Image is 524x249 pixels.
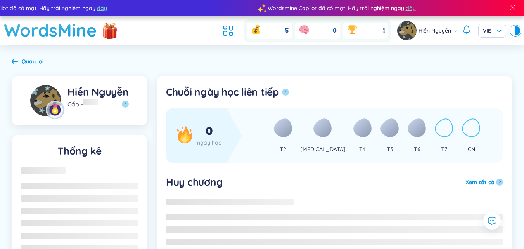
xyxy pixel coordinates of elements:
div: T2 [280,145,286,153]
div: T4 [359,145,366,153]
span: đây [86,4,96,12]
span: 5 [285,26,289,35]
div: T7 [441,145,447,153]
div: T5 [387,145,393,153]
div: CN [468,145,475,153]
span: đây [394,4,405,12]
div: Quay lại [22,57,43,66]
h5: Thống kê [21,144,138,158]
img: level [46,101,64,119]
span: 1 [383,26,385,35]
a: avatar [397,21,419,40]
a: WordsMine [4,16,97,44]
div: - [67,99,128,109]
span: 0 [333,26,337,35]
h5: Chuỗi ngày học liên tiếp [166,85,279,99]
img: avatar [30,85,61,116]
h5: Huy chương [166,175,223,189]
button: ? [496,179,503,186]
a: Quay lại [12,59,43,66]
span: 0 [206,124,213,139]
div: ngày học [197,138,221,147]
span: Cấp [67,100,79,108]
img: avatar [397,21,417,40]
div: [MEDICAL_DATA] [300,145,346,153]
span: VIE [483,27,502,35]
img: flashSalesIcon.a7f4f837.png [102,19,118,43]
span: Hiền Nguyễn [419,26,451,35]
button: Xem tất cả [465,178,495,186]
div: T6 [414,145,420,153]
div: Hiền Nguyễn [67,85,128,99]
button: ? [122,101,129,108]
button: ? [282,89,289,96]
